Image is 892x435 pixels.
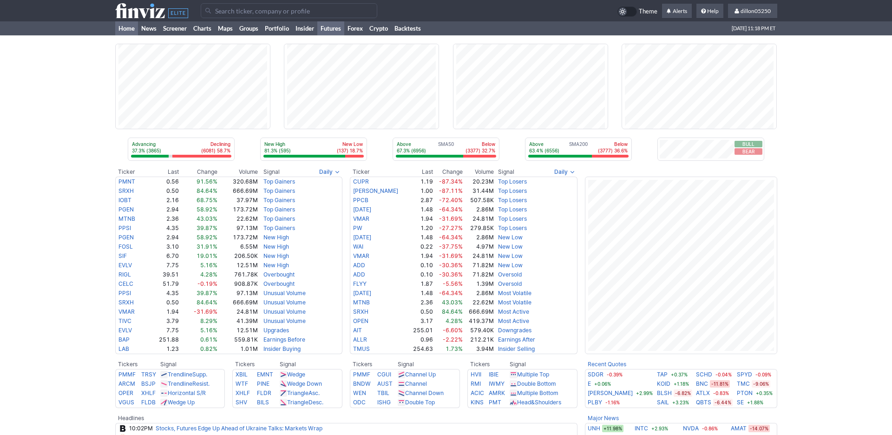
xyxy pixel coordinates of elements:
[201,3,377,18] input: Search
[439,215,463,222] span: -31.69%
[197,290,217,297] span: 39.87%
[377,389,389,396] a: TBIL
[735,148,762,155] button: Bear
[263,271,295,278] a: Overbought
[529,147,559,154] p: 63.4% (6556)
[264,141,291,147] p: New High
[588,379,591,389] a: E
[263,224,295,231] a: Top Gainers
[463,214,494,224] td: 24.81M
[147,261,179,270] td: 7.75
[353,262,365,269] a: ADD
[218,205,258,214] td: 173.72M
[408,186,433,196] td: 1.00
[353,345,370,352] a: TMUS
[463,233,494,242] td: 2.86M
[263,290,306,297] a: Unusual Volume
[737,379,750,389] a: TMC
[439,290,463,297] span: -64.34%
[353,206,371,213] a: [DATE]
[731,424,747,433] a: AMAT
[236,21,262,35] a: Groups
[405,389,444,396] a: Channel Down
[132,147,161,154] p: 37.3% (3865)
[588,361,626,368] a: Recent Quotes
[263,327,289,334] a: Upgrades
[168,380,210,387] a: TrendlineResist.
[737,370,752,379] a: SPYD
[200,262,217,269] span: 5.16%
[529,141,559,147] p: Above
[147,251,179,261] td: 6.70
[696,4,723,19] a: Help
[741,7,771,14] span: dillon05250
[552,167,577,177] button: Signals interval
[147,279,179,289] td: 51.79
[147,186,179,196] td: 0.50
[353,252,369,259] a: VMAR
[498,234,523,241] a: New Low
[353,308,368,315] a: SRXH
[168,389,206,396] a: Horizontal S/R
[439,252,463,259] span: -31.69%
[236,371,248,378] a: XBIL
[147,289,179,298] td: 4.35
[118,345,129,352] a: LAB
[132,141,161,147] p: Advancing
[147,214,179,224] td: 2.36
[696,389,710,398] a: ATLX
[353,399,366,406] a: ODC
[218,224,258,233] td: 97.13M
[463,298,494,307] td: 22.62M
[498,187,527,194] a: Top Losers
[262,21,292,35] a: Portfolio
[147,307,179,316] td: 1.94
[147,205,179,214] td: 2.94
[657,389,672,398] a: BLSH
[201,147,230,154] p: (6081) 58.7%
[463,270,494,279] td: 71.82M
[498,317,529,324] a: Most Active
[287,380,322,387] a: Wedge Down
[118,399,134,406] a: VGUS
[498,345,535,352] a: Insider Selling
[377,380,393,387] a: AUST
[498,262,523,269] a: New Low
[118,187,134,194] a: SRXH
[498,243,523,250] a: New Low
[498,168,514,176] span: Signal
[118,380,135,387] a: ARCM
[236,380,248,387] a: WTF
[236,399,247,406] a: SHV
[197,234,217,241] span: 58.92%
[498,299,531,306] a: Most Volatile
[115,167,147,177] th: Ticker
[737,389,753,398] a: PTON
[588,415,619,422] a: Major News
[498,197,527,204] a: Top Losers
[353,234,371,241] a: [DATE]
[218,167,258,177] th: Volume
[353,290,371,297] a: [DATE]
[471,371,481,378] a: HVII
[396,141,496,155] div: SMA50
[735,141,762,147] button: Bull
[118,280,133,287] a: CELC
[732,21,775,35] span: [DATE] 11:18 PM ET
[657,379,670,389] a: KOID
[118,243,133,250] a: FOSL
[218,177,258,186] td: 320.68M
[344,21,366,35] a: Forex
[498,178,527,185] a: Top Losers
[657,398,669,407] a: SAIL
[257,371,273,378] a: EMNT
[263,215,295,222] a: Top Gainers
[498,308,529,315] a: Most Active
[353,389,366,396] a: WEN
[353,271,365,278] a: ADD
[463,205,494,214] td: 2.86M
[115,21,138,35] a: Home
[353,317,368,324] a: OPEN
[408,242,433,251] td: 0.22
[439,197,463,204] span: -72.40%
